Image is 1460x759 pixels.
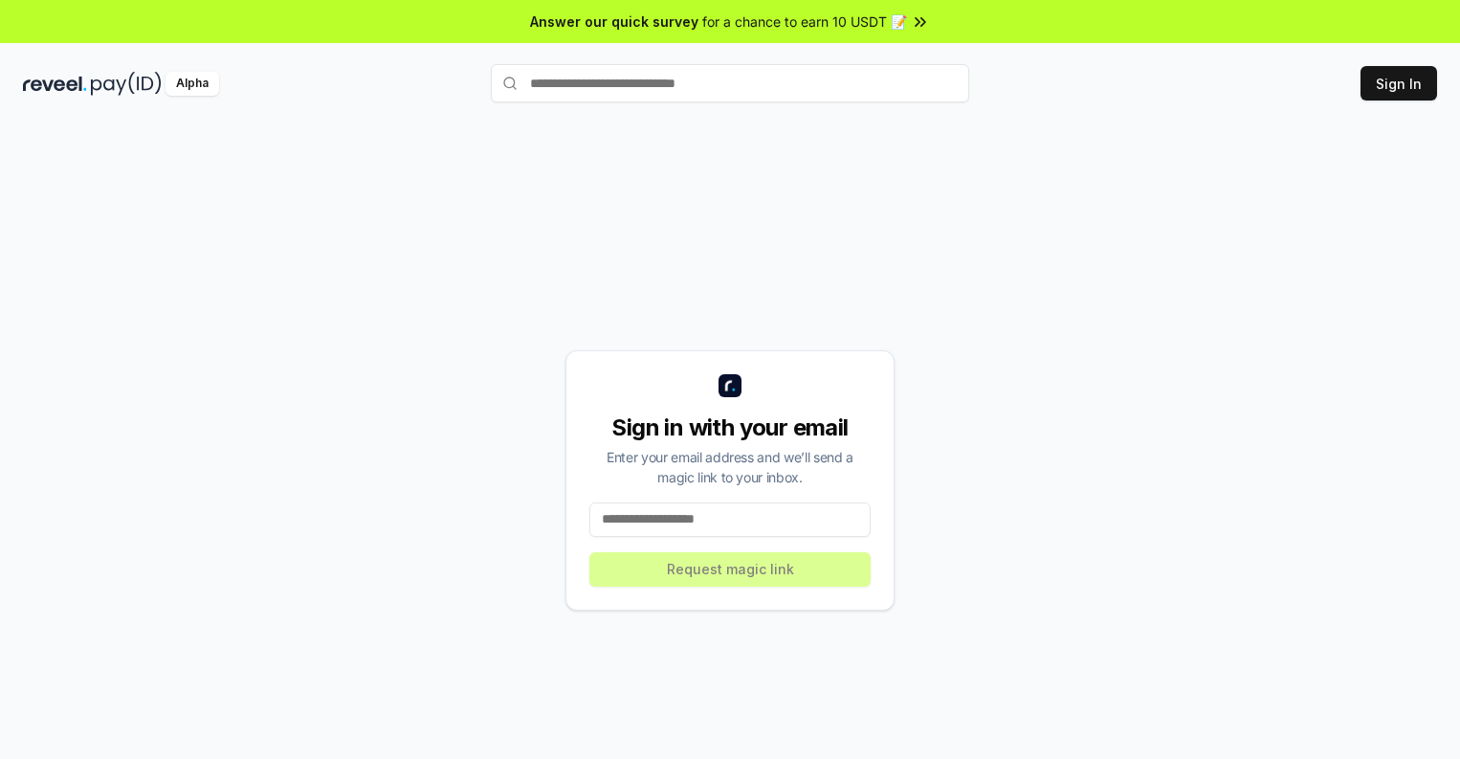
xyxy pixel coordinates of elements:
[589,447,871,487] div: Enter your email address and we’ll send a magic link to your inbox.
[23,72,87,96] img: reveel_dark
[91,72,162,96] img: pay_id
[530,11,698,32] span: Answer our quick survey
[1360,66,1437,100] button: Sign In
[589,413,871,443] div: Sign in with your email
[719,374,741,397] img: logo_small
[166,72,219,96] div: Alpha
[702,11,907,32] span: for a chance to earn 10 USDT 📝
